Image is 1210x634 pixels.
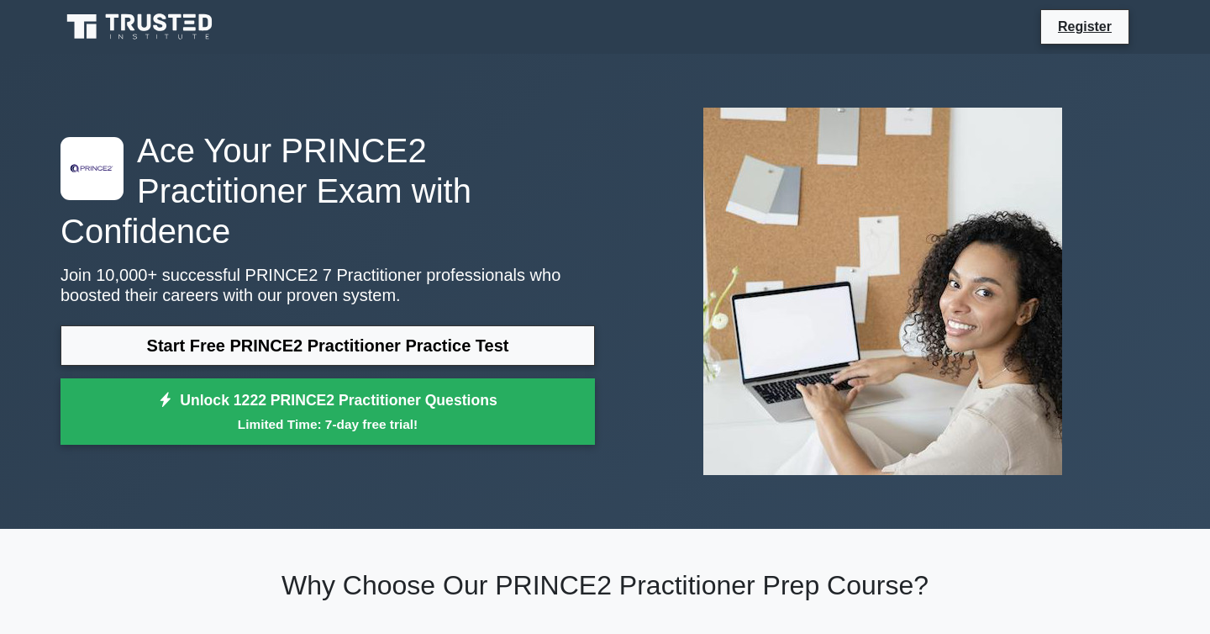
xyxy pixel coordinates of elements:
[60,325,595,366] a: Start Free PRINCE2 Practitioner Practice Test
[60,265,595,305] p: Join 10,000+ successful PRINCE2 7 Practitioner professionals who boosted their careers with our p...
[60,378,595,446] a: Unlock 1222 PRINCE2 Practitioner QuestionsLimited Time: 7-day free trial!
[60,130,595,251] h1: Ace Your PRINCE2 Practitioner Exam with Confidence
[82,415,574,434] small: Limited Time: 7-day free trial!
[1048,16,1122,37] a: Register
[60,569,1149,601] h2: Why Choose Our PRINCE2 Practitioner Prep Course?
